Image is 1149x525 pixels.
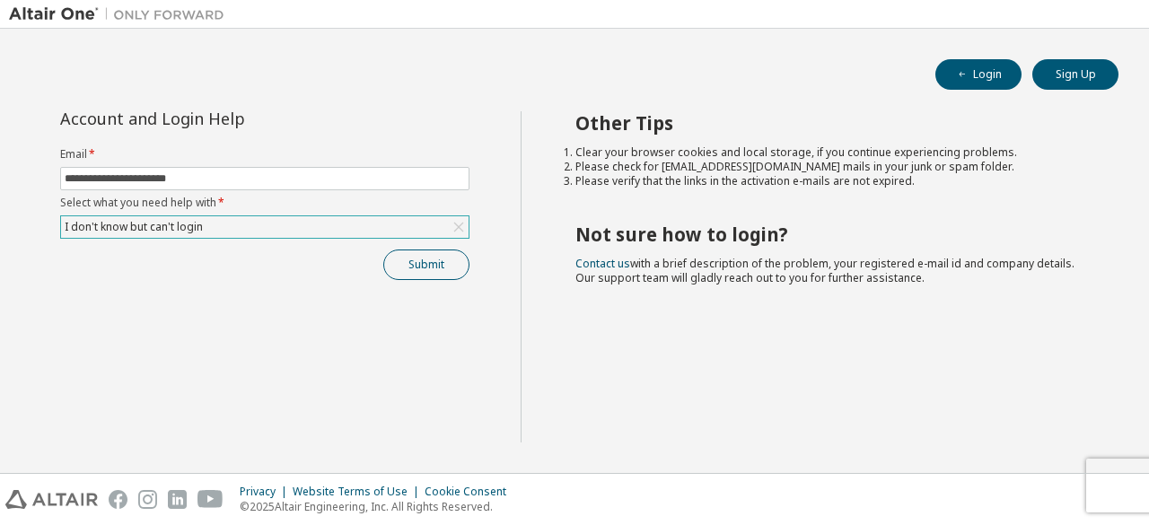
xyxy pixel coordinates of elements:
button: Login [935,59,1022,90]
h2: Not sure how to login? [575,223,1087,246]
label: Email [60,147,469,162]
span: with a brief description of the problem, your registered e-mail id and company details. Our suppo... [575,256,1074,285]
img: youtube.svg [197,490,224,509]
p: © 2025 Altair Engineering, Inc. All Rights Reserved. [240,499,517,514]
img: linkedin.svg [168,490,187,509]
div: I don't know but can't login [62,217,206,237]
img: altair_logo.svg [5,490,98,509]
div: Website Terms of Use [293,485,425,499]
label: Select what you need help with [60,196,469,210]
li: Clear your browser cookies and local storage, if you continue experiencing problems. [575,145,1087,160]
li: Please check for [EMAIL_ADDRESS][DOMAIN_NAME] mails in your junk or spam folder. [575,160,1087,174]
h2: Other Tips [575,111,1087,135]
div: Account and Login Help [60,111,388,126]
img: instagram.svg [138,490,157,509]
img: Altair One [9,5,233,23]
a: Contact us [575,256,630,271]
div: Privacy [240,485,293,499]
li: Please verify that the links in the activation e-mails are not expired. [575,174,1087,188]
button: Sign Up [1032,59,1118,90]
div: I don't know but can't login [61,216,469,238]
button: Submit [383,249,469,280]
img: facebook.svg [109,490,127,509]
div: Cookie Consent [425,485,517,499]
